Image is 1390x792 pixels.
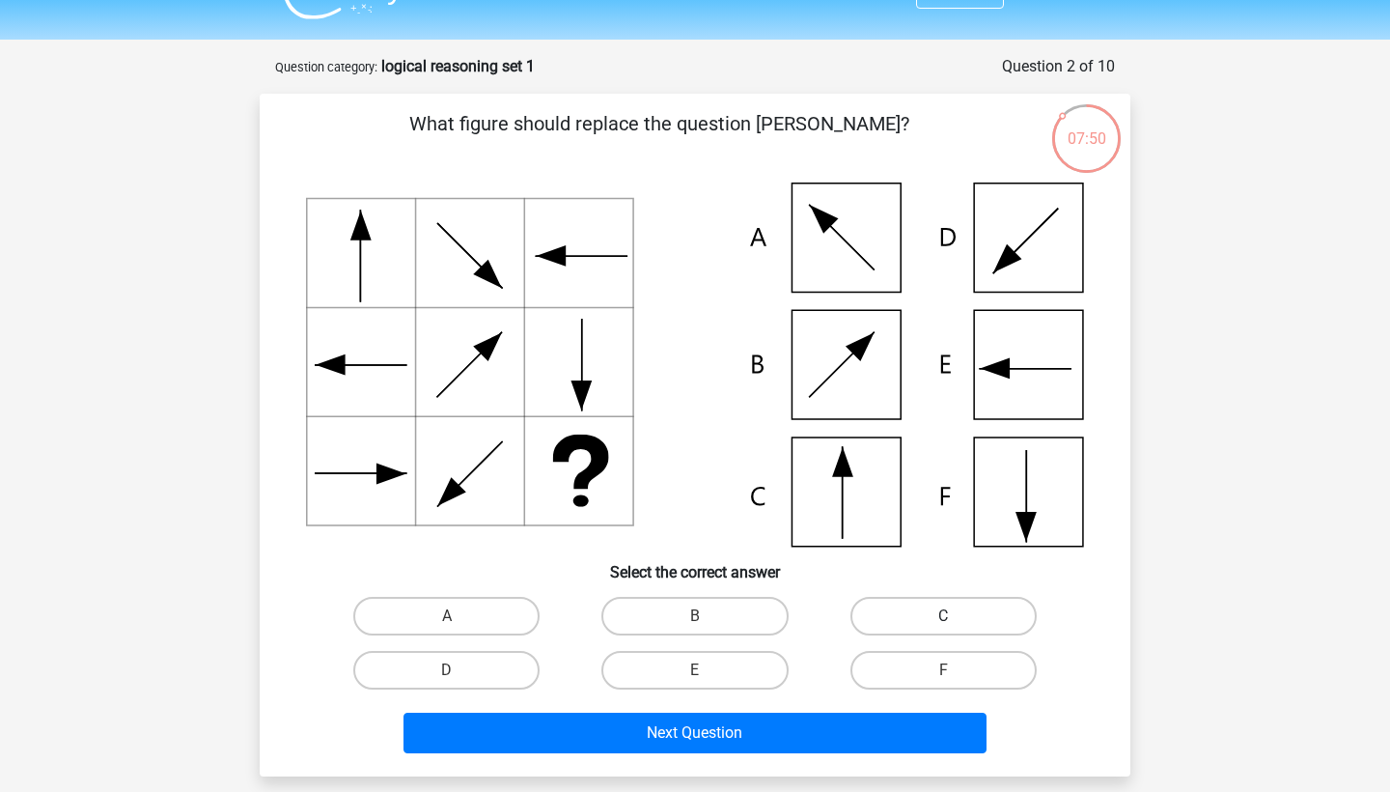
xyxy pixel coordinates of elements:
[850,651,1037,690] label: F
[275,60,377,74] small: Question category:
[1002,55,1115,78] div: Question 2 of 10
[353,597,540,636] label: A
[850,597,1037,636] label: C
[1050,102,1123,151] div: 07:50
[353,651,540,690] label: D
[403,713,987,753] button: Next Question
[291,109,1027,167] p: What figure should replace the question [PERSON_NAME]?
[381,57,535,75] strong: logical reasoning set 1
[291,548,1099,581] h6: Select the correct answer
[601,597,788,636] label: B
[601,651,788,690] label: E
